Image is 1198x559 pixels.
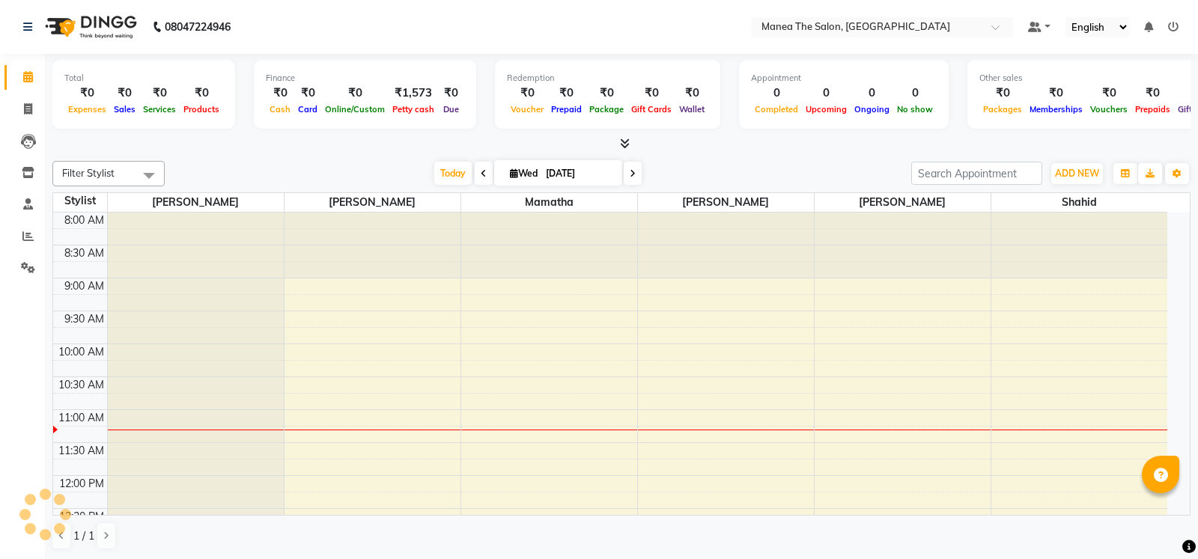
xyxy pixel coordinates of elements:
div: 9:30 AM [61,311,107,327]
span: Upcoming [802,104,851,114]
span: Packages [979,104,1026,114]
span: Filter Stylist [62,167,115,179]
div: ₹0 [547,85,586,102]
div: Appointment [751,72,937,85]
div: ₹0 [139,85,180,102]
span: Sales [110,104,139,114]
div: ₹0 [979,85,1026,102]
div: ₹0 [438,85,464,102]
div: 0 [802,85,851,102]
div: 9:00 AM [61,278,107,294]
div: 0 [893,85,937,102]
span: Online/Custom [321,104,389,114]
span: Voucher [507,104,547,114]
span: Due [440,104,463,114]
div: Stylist [53,193,107,209]
div: ₹0 [507,85,547,102]
div: 11:00 AM [55,410,107,426]
div: ₹0 [1026,85,1086,102]
div: ₹0 [294,85,321,102]
span: Mamatha [461,193,637,212]
div: ₹0 [1086,85,1131,102]
span: 1 / 1 [73,528,94,544]
b: 08047224946 [165,6,231,48]
div: Total [64,72,223,85]
span: Prepaid [547,104,586,114]
span: Products [180,104,223,114]
div: ₹0 [321,85,389,102]
div: 8:00 AM [61,213,107,228]
div: ₹0 [586,85,627,102]
img: logo [38,6,141,48]
span: Wallet [675,104,708,114]
input: Search Appointment [911,162,1042,185]
div: ₹0 [627,85,675,102]
div: Finance [266,72,464,85]
div: 10:30 AM [55,377,107,393]
div: ₹0 [180,85,223,102]
div: 8:30 AM [61,245,107,261]
span: Shahid [991,193,1168,212]
span: [PERSON_NAME] [285,193,460,212]
span: Petty cash [389,104,438,114]
span: [PERSON_NAME] [815,193,991,212]
span: Gift Cards [627,104,675,114]
button: ADD NEW [1051,163,1103,184]
span: [PERSON_NAME] [638,193,814,212]
span: ADD NEW [1055,168,1099,179]
div: 12:30 PM [56,509,107,525]
div: ₹0 [1131,85,1174,102]
span: Package [586,104,627,114]
div: 0 [851,85,893,102]
div: 12:00 PM [56,476,107,492]
span: Expenses [64,104,110,114]
span: [PERSON_NAME] [108,193,284,212]
span: Ongoing [851,104,893,114]
span: Prepaids [1131,104,1174,114]
div: ₹1,573 [389,85,438,102]
div: 10:00 AM [55,344,107,360]
div: ₹0 [266,85,294,102]
span: Cash [266,104,294,114]
span: Vouchers [1086,104,1131,114]
span: Memberships [1026,104,1086,114]
div: 11:30 AM [55,443,107,459]
div: ₹0 [110,85,139,102]
input: 2025-09-03 [541,162,616,185]
div: Redemption [507,72,708,85]
span: No show [893,104,937,114]
div: ₹0 [675,85,708,102]
span: Today [434,162,472,185]
span: Completed [751,104,802,114]
span: Services [139,104,180,114]
div: ₹0 [64,85,110,102]
span: Wed [506,168,541,179]
span: Card [294,104,321,114]
div: 0 [751,85,802,102]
